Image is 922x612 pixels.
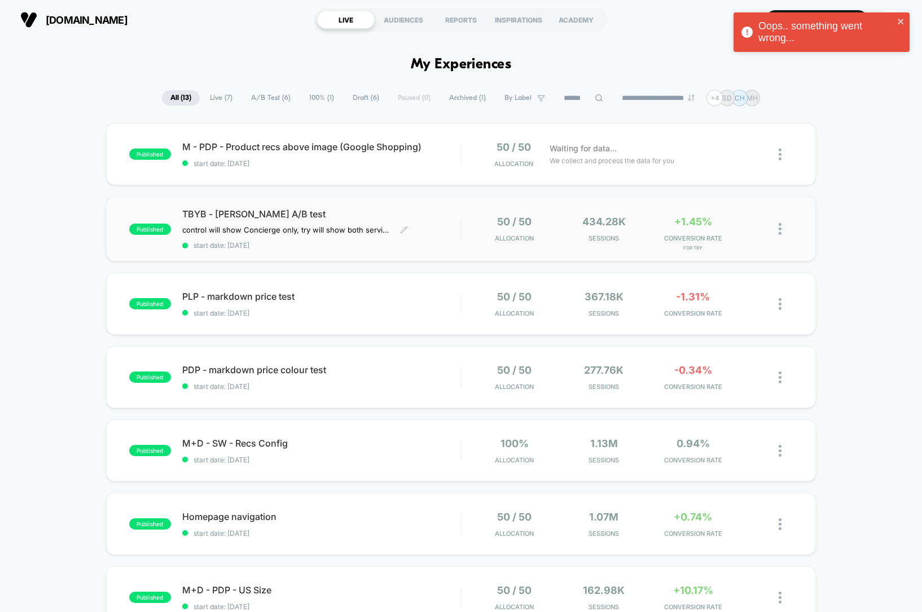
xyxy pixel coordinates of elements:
[651,530,735,537] span: CONVERSION RATE
[897,17,905,28] button: close
[747,94,758,102] p: MH
[562,234,646,242] span: Sessions
[547,11,605,29] div: ACADEMY
[562,456,646,464] span: Sessions
[562,309,646,317] span: Sessions
[677,438,710,449] span: 0.94%
[497,141,531,153] span: 50 / 50
[495,456,534,464] span: Allocation
[182,456,460,464] span: start date: [DATE]
[182,225,392,234] span: control will show Concierge only, try will show both servicesThe Variant Name MUST NOT BE EDITED....
[562,603,646,611] span: Sessions
[674,511,712,523] span: +0.74%
[562,383,646,391] span: Sessions
[201,90,241,106] span: Live ( 7 )
[495,383,534,391] span: Allocation
[490,11,547,29] div: INSPIRATIONS
[674,364,712,376] span: -0.34%
[17,11,131,29] button: [DOMAIN_NAME]
[129,518,171,530] span: published
[779,592,781,604] img: close
[494,160,533,168] span: Allocation
[182,208,460,220] span: TBYB - [PERSON_NAME] A/B test
[585,291,624,303] span: 367.18k
[876,8,905,32] button: CH
[301,90,343,106] span: 100% ( 1 )
[20,11,37,28] img: Visually logo
[182,291,460,302] span: PLP - markdown price test
[582,216,626,228] span: 434.28k
[722,94,732,102] p: SD
[590,438,618,449] span: 1.13M
[584,364,624,376] span: 277.76k
[779,445,781,457] img: close
[880,9,902,31] div: CH
[550,142,617,155] span: Waiting for data...
[504,94,532,102] span: By Label
[129,445,171,456] span: published
[651,603,735,611] span: CONVERSION RATE
[779,371,781,383] img: close
[243,90,299,106] span: A/B Test ( 6 )
[651,309,735,317] span: CONVERSION RATE
[589,511,618,523] span: 1.07M
[651,245,735,251] span: for try
[500,438,529,449] span: 100%
[182,364,460,375] span: PDP - markdown price colour test
[182,382,460,391] span: start date: [DATE]
[375,11,432,29] div: AUDIENCES
[779,148,781,160] img: close
[758,20,894,44] div: Oops.. something went wrong...
[495,530,534,537] span: Allocation
[129,148,171,160] span: published
[651,383,735,391] span: CONVERSION RATE
[182,602,460,611] span: start date: [DATE]
[182,438,460,449] span: M+D - SW - Recs Config
[182,511,460,522] span: Homepage navigation
[497,364,532,376] span: 50 / 50
[46,14,128,26] span: [DOMAIN_NAME]
[550,155,674,166] span: We collect and process the data for you
[495,234,534,242] span: Allocation
[651,234,735,242] span: CONVERSION RATE
[129,371,171,383] span: published
[411,56,512,73] h1: My Experiences
[182,529,460,537] span: start date: [DATE]
[182,241,460,250] span: start date: [DATE]
[673,584,713,596] span: +10.17%
[495,603,534,611] span: Allocation
[182,584,460,596] span: M+D - PDP - US Size
[562,530,646,537] span: Sessions
[182,159,460,168] span: start date: [DATE]
[441,90,494,106] span: Archived ( 1 )
[676,291,710,303] span: -1.31%
[688,94,695,101] img: end
[497,584,532,596] span: 50 / 50
[129,298,171,309] span: published
[497,511,532,523] span: 50 / 50
[779,298,781,310] img: close
[182,309,460,317] span: start date: [DATE]
[129,224,171,235] span: published
[344,90,388,106] span: Draft ( 6 )
[182,141,460,152] span: M - PDP - Product recs above image (Google Shopping)
[651,456,735,464] span: CONVERSION RATE
[497,216,532,228] span: 50 / 50
[495,309,534,317] span: Allocation
[583,584,625,596] span: 162.98k
[129,592,171,603] span: published
[317,11,375,29] div: LIVE
[162,90,200,106] span: All ( 13 )
[432,11,490,29] div: REPORTS
[706,90,723,106] div: + 4
[497,291,532,303] span: 50 / 50
[779,518,781,530] img: close
[674,216,712,228] span: +1.45%
[735,94,745,102] p: CH
[779,223,781,235] img: close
